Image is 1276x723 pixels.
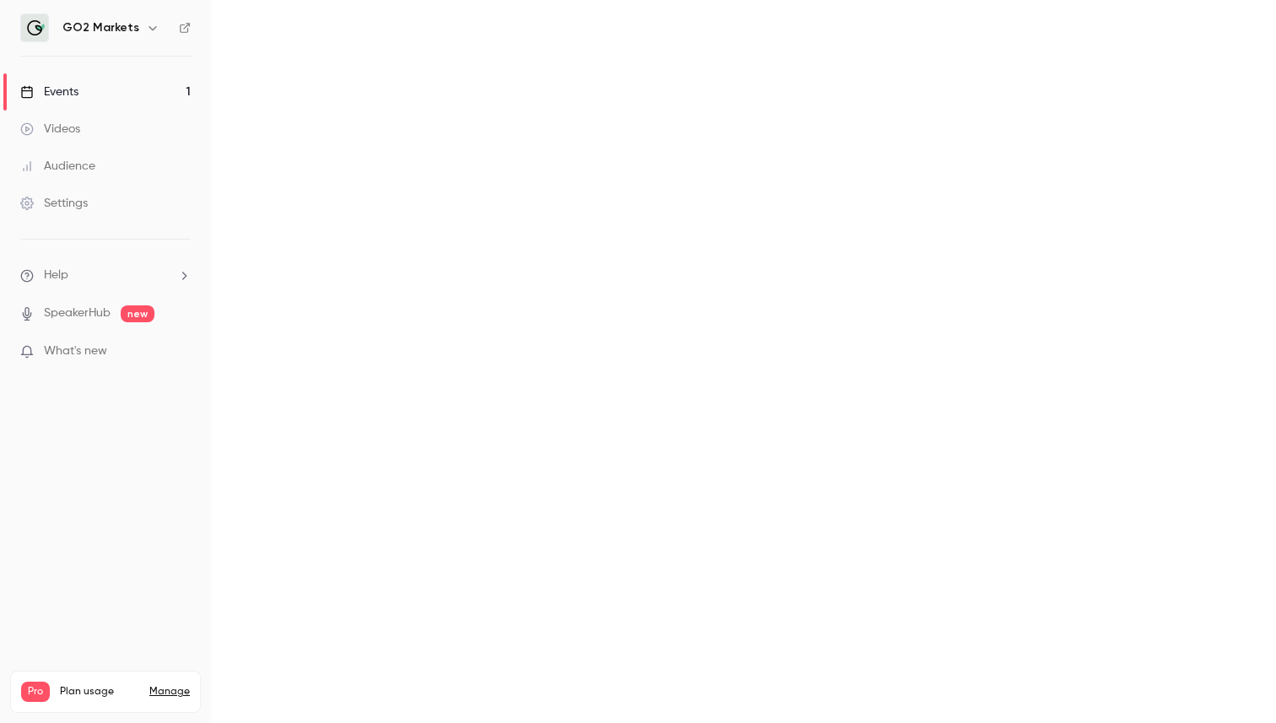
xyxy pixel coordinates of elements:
p: Videos [21,702,53,717]
p: / 300 [157,702,190,717]
a: Manage [149,685,190,699]
div: Events [20,84,78,100]
span: What's new [44,343,107,360]
h6: GO2 Markets [62,19,139,36]
div: Audience [20,158,95,175]
span: new [121,305,154,322]
span: Plan usage [60,685,139,699]
span: 0 [157,704,164,715]
div: Settings [20,195,88,212]
span: Pro [21,682,50,702]
li: help-dropdown-opener [20,267,191,284]
span: Help [44,267,68,284]
div: Videos [20,121,80,138]
a: SpeakerHub [44,305,111,322]
img: GO2 Markets [21,14,48,41]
